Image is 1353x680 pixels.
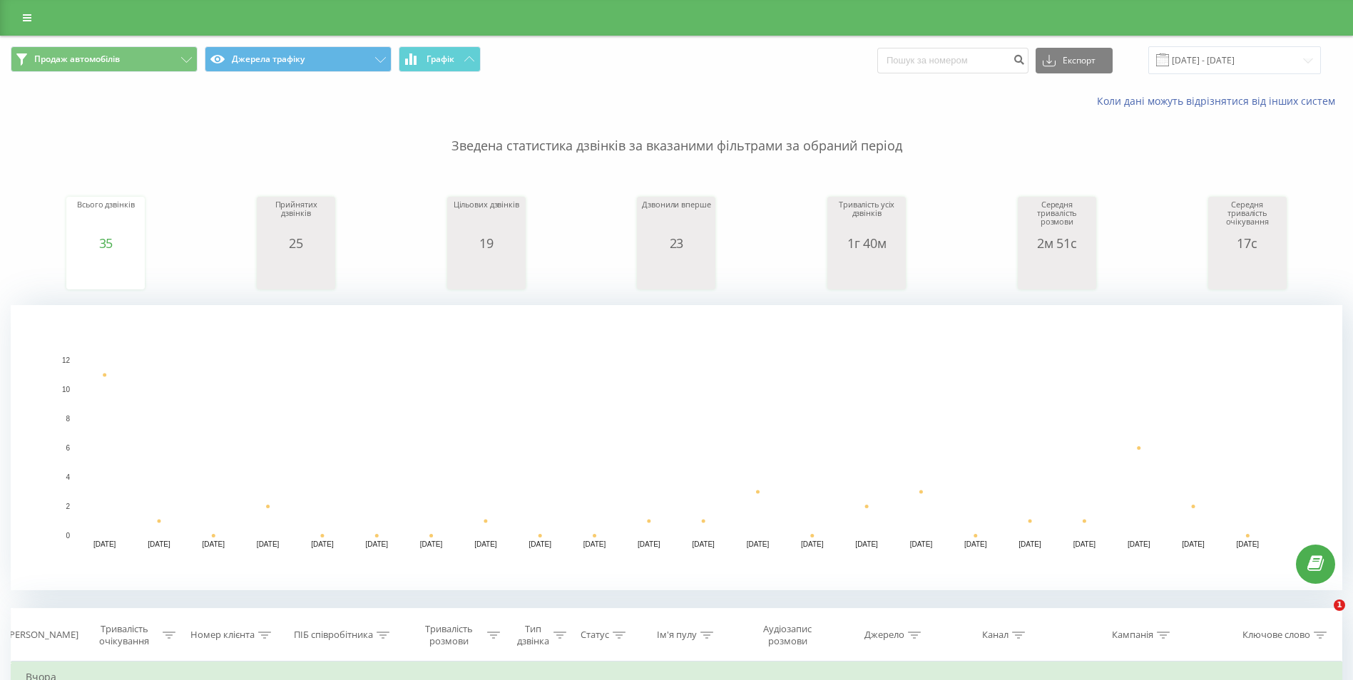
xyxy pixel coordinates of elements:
span: Продаж автомобілів [34,53,120,65]
div: 35 [70,236,141,250]
button: Продаж автомобілів [11,46,198,72]
div: Прийнятих дзвінків [260,200,332,236]
text: 12 [62,356,71,364]
div: 25 [260,236,332,250]
div: Цільових дзвінків [451,200,522,236]
a: Коли дані можуть відрізнятися вiд інших систем [1097,94,1342,108]
div: [PERSON_NAME] [6,629,78,642]
text: 10 [62,386,71,393]
div: 23 [640,236,712,250]
svg: A chart. [640,250,712,293]
div: Статус [581,629,609,642]
text: [DATE] [1073,540,1096,548]
div: 1г 40м [831,236,902,250]
div: Середня тривалість розмови [1021,200,1093,236]
button: Експорт [1036,48,1113,73]
text: [DATE] [311,540,334,548]
text: 8 [66,415,70,423]
svg: A chart. [451,250,522,293]
text: [DATE] [148,540,170,548]
svg: A chart. [11,305,1342,590]
button: Графік [399,46,481,72]
text: [DATE] [583,540,606,548]
div: Номер клієнта [190,629,255,642]
text: 6 [66,444,70,452]
p: Зведена статистика дзвінків за вказаними фільтрами за обраний період [11,108,1342,155]
text: 2 [66,503,70,510]
div: 19 [451,236,522,250]
div: 17с [1212,236,1283,250]
svg: A chart. [70,250,141,293]
text: [DATE] [1237,540,1260,548]
div: Ім'я пулу [657,629,697,642]
text: [DATE] [638,540,660,548]
input: Пошук за номером [877,48,1028,73]
text: [DATE] [692,540,715,548]
text: [DATE] [93,540,116,548]
iframe: Intercom live chat [1305,599,1339,634]
div: 2м 51с [1021,236,1093,250]
text: [DATE] [474,540,497,548]
svg: A chart. [1021,250,1093,293]
text: [DATE] [855,540,878,548]
div: Тривалість розмови [414,623,484,647]
text: 4 [66,473,70,481]
svg: A chart. [831,250,902,293]
div: Ключове слово [1242,629,1310,642]
text: 0 [66,532,70,540]
text: [DATE] [529,540,551,548]
text: [DATE] [1128,540,1150,548]
div: Джерело [864,629,904,642]
div: Середня тривалість очікування [1212,200,1283,236]
div: Канал [982,629,1009,642]
text: [DATE] [1182,540,1205,548]
text: [DATE] [1018,540,1041,548]
text: [DATE] [964,540,987,548]
text: [DATE] [203,540,225,548]
span: Графік [427,54,454,64]
text: [DATE] [801,540,824,548]
div: Тип дзвінка [516,623,549,647]
text: [DATE] [747,540,770,548]
div: Аудіозапис розмови [747,623,829,647]
svg: A chart. [1212,250,1283,293]
div: Кампанія [1112,629,1153,642]
div: Дзвонили вперше [640,200,712,236]
div: Тривалість очікування [89,623,159,647]
span: 1 [1334,599,1345,611]
text: [DATE] [366,540,389,548]
div: Тривалість усіх дзвінків [831,200,902,236]
div: ПІБ співробітника [294,629,373,642]
text: [DATE] [420,540,443,548]
text: [DATE] [910,540,933,548]
button: Джерела трафіку [205,46,392,72]
svg: A chart. [260,250,332,293]
text: [DATE] [257,540,280,548]
div: Всього дзвінків [70,200,141,236]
